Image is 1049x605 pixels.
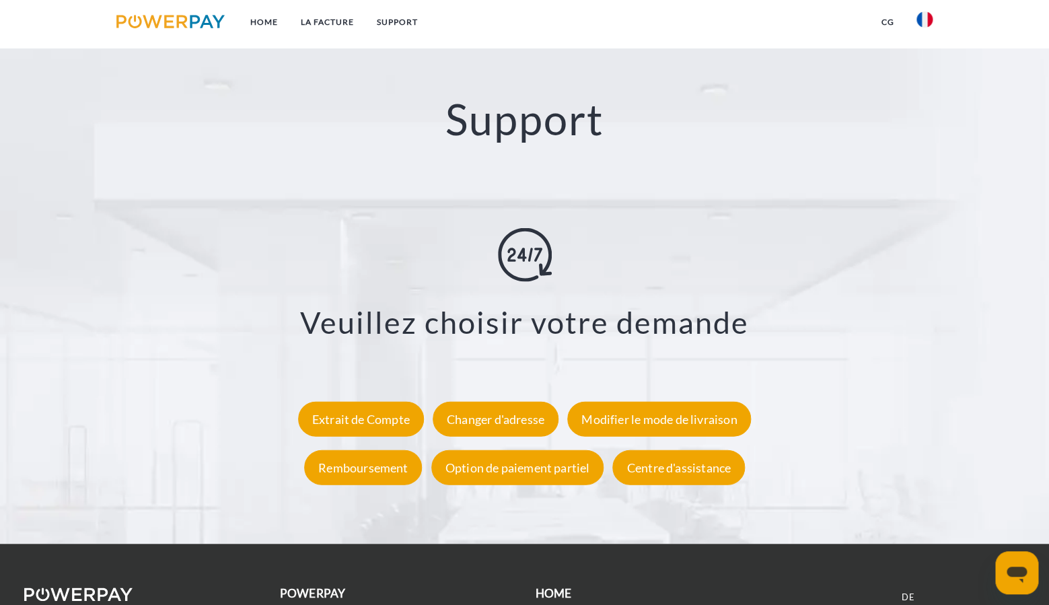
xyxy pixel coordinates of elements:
[52,93,997,146] h2: Support
[609,460,748,474] a: Centre d'assistance
[869,10,905,34] a: CG
[301,460,425,474] a: Remboursement
[433,401,558,436] div: Changer d'adresse
[304,450,422,485] div: Remboursement
[365,10,429,34] a: Support
[902,592,914,603] a: DE
[69,304,980,341] h3: Veuillez choisir votre demande
[239,10,289,34] a: Home
[116,15,225,28] img: logo-powerpay.svg
[498,228,552,282] img: online-shopping.svg
[280,586,345,600] b: POWERPAY
[295,411,427,426] a: Extrait de Compte
[289,10,365,34] a: LA FACTURE
[428,460,608,474] a: Option de paiement partiel
[564,411,754,426] a: Modifier le mode de livraison
[916,11,933,28] img: fr
[298,401,424,436] div: Extrait de Compte
[429,411,562,426] a: Changer d'adresse
[536,586,572,600] b: Home
[431,450,604,485] div: Option de paiement partiel
[24,588,133,601] img: logo-powerpay-white.svg
[995,551,1038,594] iframe: Bouton de lancement de la fenêtre de messagerie
[612,450,744,485] div: Centre d'assistance
[567,401,751,436] div: Modifier le mode de livraison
